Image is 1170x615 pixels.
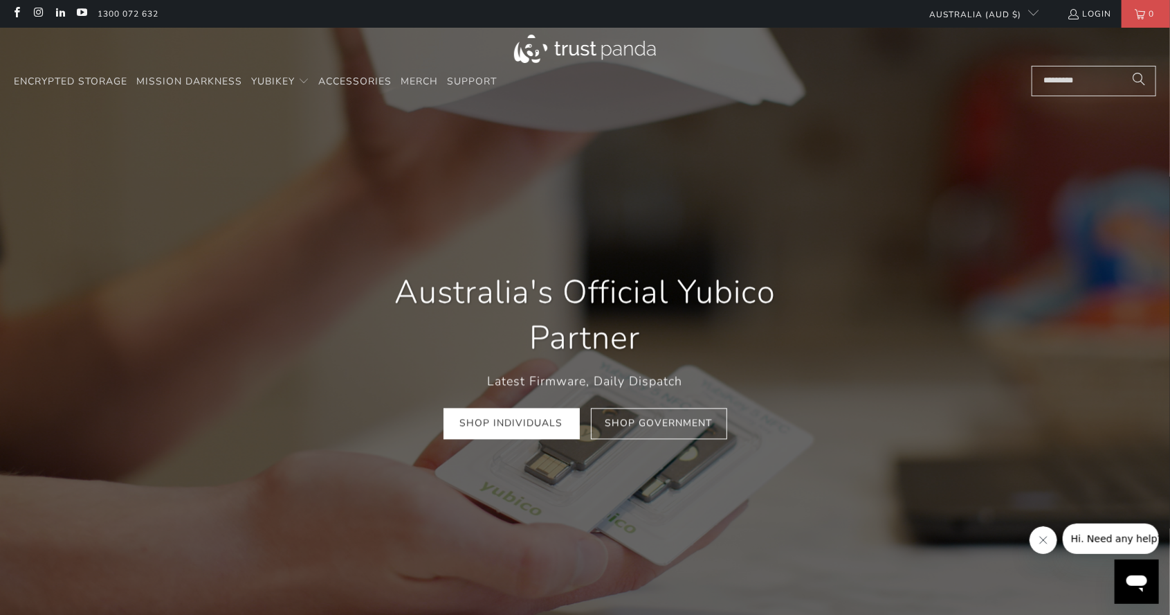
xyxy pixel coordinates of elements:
iframe: Close message [1030,526,1057,554]
a: Shop Individuals [444,409,580,440]
span: Encrypted Storage [14,75,127,88]
a: Mission Darkness [136,66,242,98]
a: Support [447,66,497,98]
iframe: Button to launch messaging window [1115,560,1159,604]
span: Mission Darkness [136,75,242,88]
img: Trust Panda Australia [514,35,656,63]
a: 1300 072 632 [98,6,158,21]
span: Merch [401,75,438,88]
summary: YubiKey [251,66,309,98]
span: YubiKey [251,75,295,88]
a: Trust Panda Australia on LinkedIn [54,8,66,19]
a: Shop Government [591,409,727,440]
h1: Australia's Official Yubico Partner [357,269,814,361]
a: Accessories [318,66,392,98]
nav: Translation missing: en.navigation.header.main_nav [14,66,497,98]
button: Search [1122,66,1156,96]
a: Login [1067,6,1111,21]
span: Accessories [318,75,392,88]
a: Trust Panda Australia on Facebook [10,8,22,19]
p: Latest Firmware, Daily Dispatch [357,371,814,391]
a: Encrypted Storage [14,66,127,98]
iframe: Message from company [1063,524,1159,554]
a: Trust Panda Australia on Instagram [32,8,44,19]
input: Search... [1032,66,1156,96]
span: Support [447,75,497,88]
span: Hi. Need any help? [8,10,100,21]
a: Trust Panda Australia on YouTube [75,8,87,19]
a: Merch [401,66,438,98]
